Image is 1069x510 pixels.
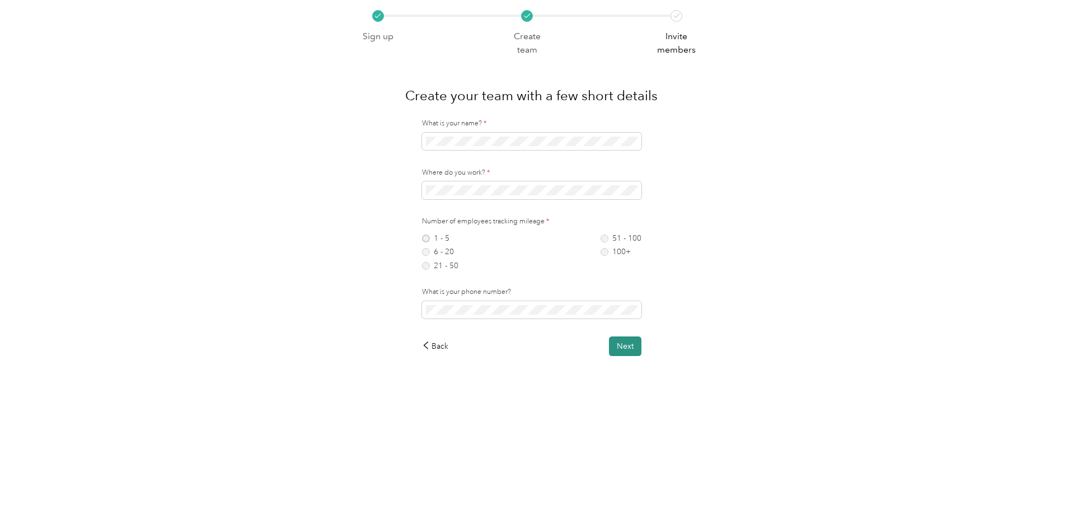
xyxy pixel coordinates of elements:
label: What is your phone number? [422,287,641,297]
button: Next [609,336,641,356]
h1: Create your team with a few short details [405,82,658,109]
label: 6 - 20 [422,248,458,256]
p: Sign up [363,30,393,44]
p: Invite members [653,30,700,57]
div: Back [422,340,449,352]
iframe: Everlance-gr Chat Button Frame [1006,447,1069,510]
label: 100+ [601,248,641,256]
label: Where do you work? [422,168,641,178]
label: 21 - 50 [422,262,458,270]
label: What is your name? [422,119,641,129]
label: 1 - 5 [422,235,458,242]
p: Create team [504,30,551,57]
label: Number of employees tracking mileage [422,217,641,227]
label: 51 - 100 [601,235,641,242]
